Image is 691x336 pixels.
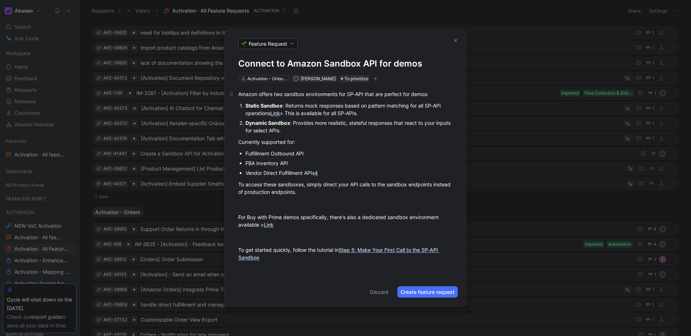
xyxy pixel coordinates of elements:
a: Link [264,222,274,228]
span: Feature Request [249,40,287,47]
span: Fulfillment Outbound API [245,150,304,156]
h1: Connect to Amazon Sandbox API for demos [238,58,453,69]
span: To prioritize [344,75,368,82]
button: Discard [367,286,392,298]
a: Link [270,110,280,116]
button: Create feature request [397,286,458,298]
span: > This is available for all SP-APIs. [280,110,358,116]
span: Amazon offers two sandbox environments for SP-API that are perfect for demos: [238,91,428,97]
span: FBA Inventory API [245,160,288,166]
div: To prioritize [339,75,370,82]
div: R [294,77,298,81]
span: : Returns mock responses based on pattern matching for all SP-API operations [245,103,442,116]
img: 🌱 [241,41,247,46]
span: For Buy with Prime demos specifically, there's also a dedicated sandbox environment available > [238,214,440,228]
div: Activation - Onboarding & Discovery [247,75,288,82]
a: 4 [315,170,318,176]
span: : Provides more realistic, stateful responses that react to your inputs for select APIs. [245,120,452,133]
span: To access these sandboxes, simply direct your API calls to the sandbox endpoints instead of produ... [238,181,452,195]
span: [PERSON_NAME] [301,76,336,81]
span: Currently supported for: [238,139,295,145]
span: Static Sandbox [245,103,283,109]
span: Dynamic Sandbox [245,120,290,126]
a: Step 5: Make Your First Call to the SP-API Sandbox [238,247,439,260]
span: To get started quickly, follow the tutorial in [238,247,339,253]
span: Vendor Direct Fulfillment APIs [245,170,315,176]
